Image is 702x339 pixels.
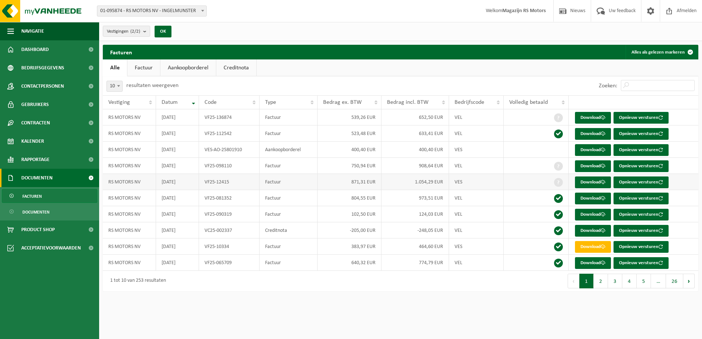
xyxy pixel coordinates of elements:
[575,128,611,140] a: Download
[108,99,130,105] span: Vestiging
[156,255,199,271] td: [DATE]
[594,274,608,288] button: 2
[156,125,199,142] td: [DATE]
[683,274,695,288] button: Next
[156,142,199,158] td: [DATE]
[199,255,259,271] td: VF25-065709
[21,132,44,150] span: Kalender
[614,112,669,124] button: Opnieuw versturen
[449,222,503,238] td: VEL
[205,99,217,105] span: Code
[260,174,318,190] td: Factuur
[156,238,199,255] td: [DATE]
[449,174,503,190] td: VES
[575,160,611,172] a: Download
[106,81,123,92] span: 10
[21,22,44,40] span: Navigatie
[199,158,259,174] td: VF25-098110
[199,190,259,206] td: VF25-081352
[323,99,362,105] span: Bedrag ex. BTW
[381,142,449,158] td: 400,40 EUR
[260,206,318,222] td: Factuur
[21,59,64,77] span: Bedrijfsgegevens
[103,238,156,255] td: RS MOTORS NV
[614,144,669,156] button: Opnieuw versturen
[599,83,617,89] label: Zoeken:
[509,99,548,105] span: Volledig betaald
[260,125,318,142] td: Factuur
[216,59,256,76] a: Creditnota
[318,142,381,158] td: 400,40 EUR
[502,8,546,14] strong: Magazijn RS Motors
[107,81,122,91] span: 10
[199,125,259,142] td: VF25-112542
[199,174,259,190] td: VF25-12415
[2,189,97,203] a: Facturen
[156,190,199,206] td: [DATE]
[260,109,318,125] td: Factuur
[387,99,428,105] span: Bedrag incl. BTW
[22,205,50,219] span: Documenten
[449,158,503,174] td: VEL
[381,125,449,142] td: 633,41 EUR
[260,190,318,206] td: Factuur
[318,206,381,222] td: 102,50 EUR
[614,128,669,140] button: Opnieuw versturen
[449,125,503,142] td: VEL
[103,125,156,142] td: RS MOTORS NV
[318,190,381,206] td: 804,55 EUR
[103,109,156,125] td: RS MOTORS NV
[622,274,637,288] button: 4
[106,274,166,288] div: 1 tot 10 van 253 resultaten
[107,26,140,37] span: Vestigingen
[199,222,259,238] td: VC25-002337
[381,206,449,222] td: 124,03 EUR
[265,99,276,105] span: Type
[156,158,199,174] td: [DATE]
[260,238,318,255] td: Factuur
[449,238,503,255] td: VES
[97,6,206,16] span: 01-095874 - RS MOTORS NV - INGELMUNSTER
[2,205,97,219] a: Documenten
[381,222,449,238] td: -248,05 EUR
[260,222,318,238] td: Creditnota
[21,95,49,114] span: Gebruikers
[22,189,42,203] span: Facturen
[156,174,199,190] td: [DATE]
[21,40,49,59] span: Dashboard
[614,193,669,204] button: Opnieuw versturen
[381,158,449,174] td: 908,64 EUR
[575,144,611,156] a: Download
[130,29,140,34] count: (2/2)
[449,109,503,125] td: VEL
[626,45,698,59] button: Alles als gelezen markeren
[103,59,127,76] a: Alle
[160,59,216,76] a: Aankoopborderel
[260,158,318,174] td: Factuur
[103,142,156,158] td: RS MOTORS NV
[260,142,318,158] td: Aankoopborderel
[575,225,611,237] a: Download
[21,114,50,132] span: Contracten
[666,274,683,288] button: 26
[455,99,484,105] span: Bedrijfscode
[449,206,503,222] td: VEL
[381,190,449,206] td: 973,51 EUR
[637,274,651,288] button: 5
[103,174,156,190] td: RS MOTORS NV
[449,255,503,271] td: VEL
[608,274,622,288] button: 3
[199,206,259,222] td: VF25-090319
[162,99,178,105] span: Datum
[156,109,199,125] td: [DATE]
[318,255,381,271] td: 640,32 EUR
[21,239,81,257] span: Acceptatievoorwaarden
[614,241,669,253] button: Opnieuw versturen
[103,190,156,206] td: RS MOTORS NV
[575,112,611,124] a: Download
[614,225,669,237] button: Opnieuw versturen
[156,206,199,222] td: [DATE]
[21,169,53,187] span: Documenten
[318,174,381,190] td: 871,31 EUR
[614,160,669,172] button: Opnieuw versturen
